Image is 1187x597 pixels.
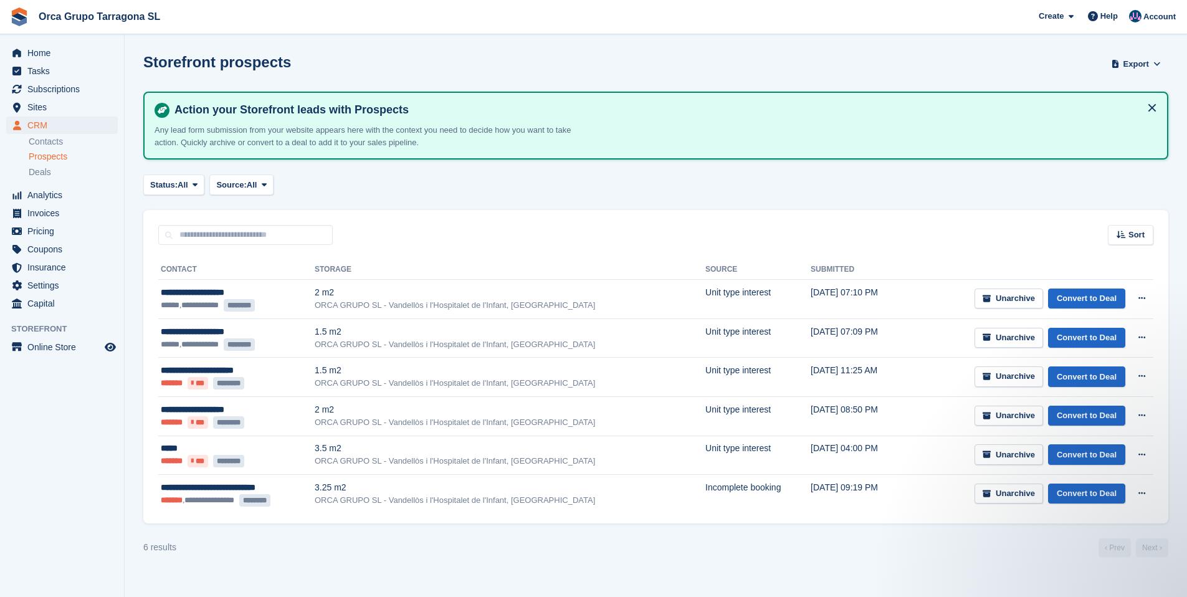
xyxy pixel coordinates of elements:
a: Deals [29,166,118,179]
h1: Storefront prospects [143,54,291,70]
td: [DATE] 07:09 PM [811,318,904,358]
span: Online Store [27,338,102,356]
span: Sort [1128,229,1145,241]
button: Status: All [143,174,204,195]
p: Any lead form submission from your website appears here with the context you need to decide how y... [155,124,591,148]
div: ORCA GRUPO SL - Vandellòs i l'Hospitalet de l'Infant, [GEOGRAPHIC_DATA] [315,338,705,351]
a: menu [6,338,118,356]
td: [DATE] 04:00 PM [811,436,904,475]
div: ORCA GRUPO SL - Vandellòs i l'Hospitalet de l'Infant, [GEOGRAPHIC_DATA] [315,377,705,389]
td: Incomplete booking [705,475,811,513]
a: Convert to Deal [1048,289,1125,309]
a: Preview store [103,340,118,355]
a: Convert to Deal [1048,406,1125,426]
img: ADMIN MANAGMENT [1129,10,1142,22]
button: Unarchive [975,366,1043,387]
td: [DATE] 11:25 AM [811,358,904,397]
span: Prospects [29,151,67,163]
button: Export [1108,54,1163,74]
a: Orca Grupo Tarragona SL [34,6,165,27]
span: Insurance [27,259,102,276]
td: Unit type interest [705,358,811,397]
div: 1.5 m2 [315,325,705,338]
a: menu [6,80,118,98]
a: menu [6,98,118,116]
td: Unit type interest [705,436,811,475]
a: menu [6,241,118,258]
div: ORCA GRUPO SL - Vandellòs i l'Hospitalet de l'Infant, [GEOGRAPHIC_DATA] [315,299,705,312]
div: 1.5 m2 [315,364,705,377]
td: Unit type interest [705,396,811,436]
span: Storefront [11,323,124,335]
a: Prospects [29,150,118,163]
img: stora-icon-8386f47178a22dfd0bd8f6a31ec36ba5ce8667c1dd55bd0f319d3a0aa187defe.svg [10,7,29,26]
span: Export [1123,58,1149,70]
div: 6 results [143,541,176,554]
th: Contact [158,260,315,280]
span: Sites [27,98,102,116]
div: ORCA GRUPO SL - Vandellòs i l'Hospitalet de l'Infant, [GEOGRAPHIC_DATA] [315,455,705,467]
a: menu [6,222,118,240]
button: Source: All [209,174,274,195]
a: menu [6,295,118,312]
a: menu [6,277,118,294]
span: Deals [29,166,51,178]
td: [DATE] 08:50 PM [811,396,904,436]
span: Help [1100,10,1118,22]
div: 3.25 m2 [315,481,705,494]
span: Home [27,44,102,62]
span: All [178,179,188,191]
a: menu [6,44,118,62]
span: Create [1039,10,1064,22]
span: Subscriptions [27,80,102,98]
td: Unit type interest [705,280,811,319]
a: Contacts [29,136,118,148]
div: 3.5 m2 [315,442,705,455]
h4: Action your Storefront leads with Prospects [169,103,1157,117]
span: Unarchive [996,333,1035,343]
a: menu [6,117,118,134]
button: Unarchive [975,406,1043,426]
a: Convert to Deal [1048,328,1125,348]
a: menu [6,186,118,204]
span: Tasks [27,62,102,80]
button: Unarchive [975,289,1043,309]
div: ORCA GRUPO SL - Vandellòs i l'Hospitalet de l'Infant, [GEOGRAPHIC_DATA] [315,416,705,429]
span: Status: [150,179,178,191]
span: Account [1143,11,1176,23]
span: CRM [27,117,102,134]
span: Source: [216,179,246,191]
div: ORCA GRUPO SL - Vandellòs i l'Hospitalet de l'Infant, [GEOGRAPHIC_DATA] [315,494,705,507]
th: Storage [315,260,705,280]
td: [DATE] 07:10 PM [811,280,904,319]
span: Invoices [27,204,102,222]
div: 2 m2 [315,286,705,299]
span: Unarchive [996,294,1035,303]
th: Source [705,260,811,280]
span: Capital [27,295,102,312]
td: Unit type interest [705,318,811,358]
div: 2 m2 [315,403,705,416]
span: Analytics [27,186,102,204]
span: Pricing [27,222,102,240]
span: Unarchive [996,371,1035,381]
span: All [247,179,257,191]
a: menu [6,259,118,276]
button: Unarchive [975,328,1043,348]
a: menu [6,62,118,80]
a: menu [6,204,118,222]
td: [DATE] 09:19 PM [811,475,904,513]
span: Coupons [27,241,102,258]
span: Settings [27,277,102,294]
th: Submitted [811,260,904,280]
a: Convert to Deal [1048,366,1125,387]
